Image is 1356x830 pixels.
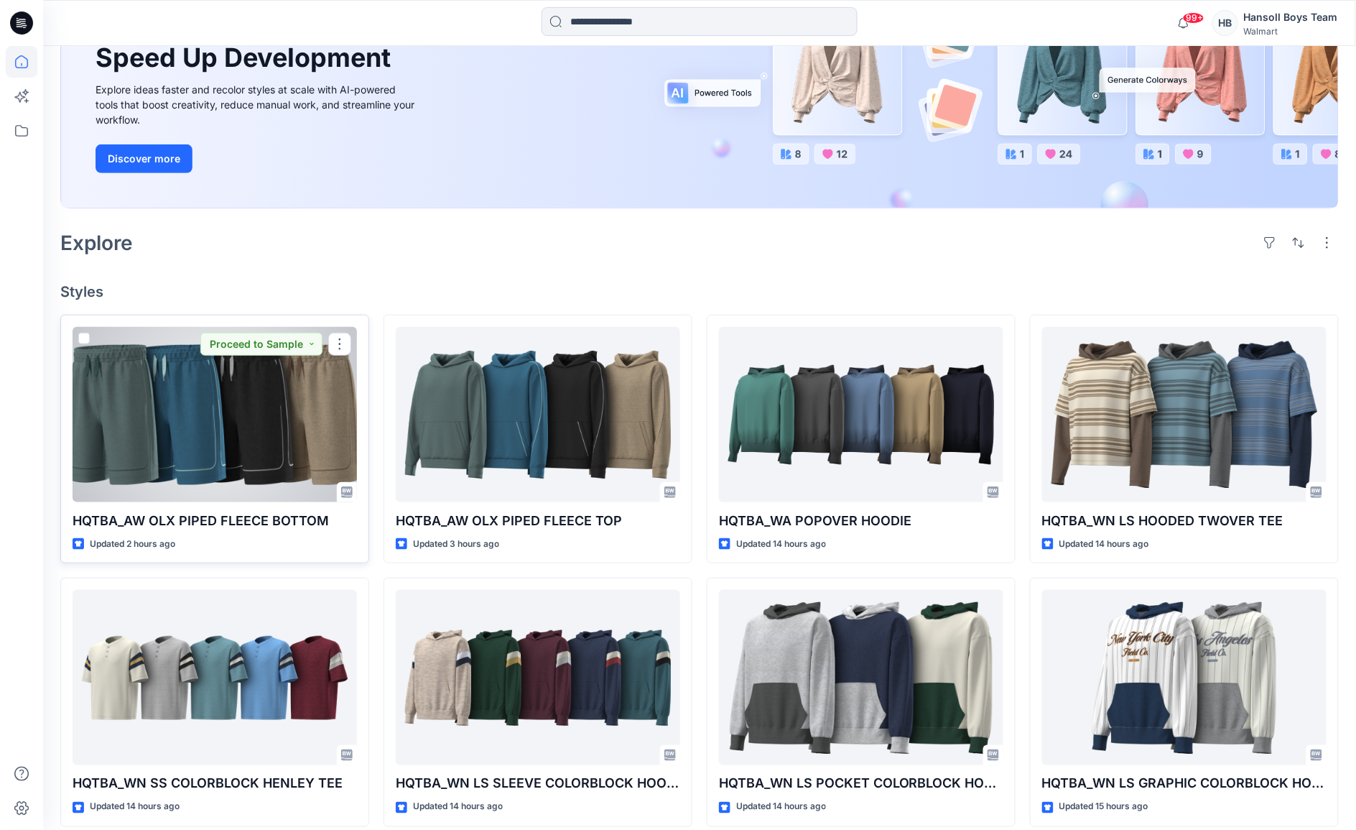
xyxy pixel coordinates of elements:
[396,511,680,531] p: HQTBA_AW OLX PIPED FLEECE TOP
[719,327,1003,502] a: HQTBA_WA POPOVER HOODIE
[60,231,133,254] h2: Explore
[736,800,826,815] p: Updated 14 hours ago
[1183,12,1204,24] span: 99+
[1059,800,1148,815] p: Updated 15 hours ago
[73,327,357,502] a: HQTBA_AW OLX PIPED FLEECE BOTTOM
[90,537,175,552] p: Updated 2 hours ago
[96,82,419,127] div: Explore ideas faster and recolor styles at scale with AI-powered tools that boost creativity, red...
[1212,10,1238,36] div: HB
[90,800,180,815] p: Updated 14 hours ago
[1244,26,1338,37] div: Walmart
[719,590,1003,765] a: HQTBA_WN LS POCKET COLORBLOCK HOODIE
[1042,590,1327,765] a: HQTBA_WN LS GRAPHIC COLORBLOCK HOODIE
[736,537,826,552] p: Updated 14 hours ago
[413,800,503,815] p: Updated 14 hours ago
[60,283,1339,300] h4: Styles
[1042,327,1327,502] a: HQTBA_WN LS HOODED TWOVER TEE
[1244,9,1338,26] div: Hansoll Boys Team
[1042,774,1327,794] p: HQTBA_WN LS GRAPHIC COLORBLOCK HOODIE
[413,537,499,552] p: Updated 3 hours ago
[73,774,357,794] p: HQTBA_WN SS COLORBLOCK HENLEY TEE
[396,774,680,794] p: HQTBA_WN LS SLEEVE COLORBLOCK HOODIE
[719,774,1003,794] p: HQTBA_WN LS POCKET COLORBLOCK HOODIE
[1059,537,1149,552] p: Updated 14 hours ago
[396,327,680,502] a: HQTBA_AW OLX PIPED FLEECE TOP
[73,511,357,531] p: HQTBA_AW OLX PIPED FLEECE BOTTOM
[73,590,357,765] a: HQTBA_WN SS COLORBLOCK HENLEY TEE
[719,511,1003,531] p: HQTBA_WA POPOVER HOODIE
[1042,511,1327,531] p: HQTBA_WN LS HOODED TWOVER TEE
[96,144,419,173] a: Discover more
[396,590,680,765] a: HQTBA_WN LS SLEEVE COLORBLOCK HOODIE
[96,144,192,173] button: Discover more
